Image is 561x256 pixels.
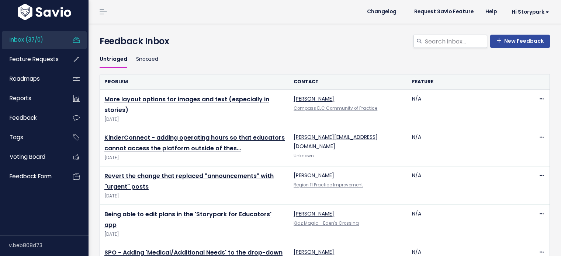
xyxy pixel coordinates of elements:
td: N/A [408,128,526,166]
a: KinderConnect - adding operating hours so that educators cannot access the platform outside of thes… [104,133,285,152]
a: More layout options for images and text (especially in stories) [104,95,269,114]
span: Feedback [10,114,37,122]
span: [DATE] [104,231,285,238]
a: Reports [2,90,61,107]
a: [PERSON_NAME] [294,172,334,179]
a: Hi Storypark [503,6,555,18]
a: Tags [2,129,61,146]
a: Feature Requests [2,51,61,68]
th: Contact [289,74,408,90]
a: [PERSON_NAME] [294,248,334,256]
td: N/A [408,205,526,243]
span: [DATE] [104,154,285,162]
a: Feedback [2,109,61,126]
td: N/A [408,90,526,128]
span: Roadmaps [10,75,40,83]
a: Feedback form [2,168,61,185]
img: logo-white.9d6f32f41409.svg [16,4,73,20]
div: v.beb808d73 [9,236,89,255]
a: Untriaged [100,51,127,68]
span: Voting Board [10,153,45,161]
a: New Feedback [490,35,550,48]
a: [PERSON_NAME][EMAIL_ADDRESS][DOMAIN_NAME] [294,133,378,150]
span: Tags [10,133,23,141]
span: Changelog [367,9,396,14]
a: Snoozed [136,51,158,68]
ul: Filter feature requests [100,51,550,68]
span: [DATE] [104,116,285,123]
a: Help [479,6,503,17]
th: Feature [408,74,526,90]
a: [PERSON_NAME] [294,95,334,102]
span: Inbox (37/0) [10,36,43,43]
a: Roadmaps [2,70,61,87]
a: Voting Board [2,148,61,165]
a: [PERSON_NAME] [294,210,334,217]
a: Being able to edit plans in the 'Storypark for Educators' app [104,210,271,229]
span: Hi Storypark [512,9,549,15]
span: [DATE] [104,192,285,200]
th: Problem [100,74,289,90]
td: N/A [408,166,526,205]
a: Request Savio Feature [408,6,479,17]
input: Search inbox... [424,35,487,48]
a: Compass ELC Community of Practice [294,105,377,111]
a: Kidz Magic - Eden's Crossing [294,220,359,226]
a: Revert the change that replaced "announcements" with "urgent" posts [104,172,274,191]
a: Inbox (37/0) [2,31,61,48]
span: Reports [10,94,31,102]
span: Unknown [294,153,314,159]
span: Feedback form [10,172,52,180]
h4: Feedback Inbox [100,35,550,48]
a: Region 11 Practice Improvement [294,182,363,188]
span: Feature Requests [10,55,59,63]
